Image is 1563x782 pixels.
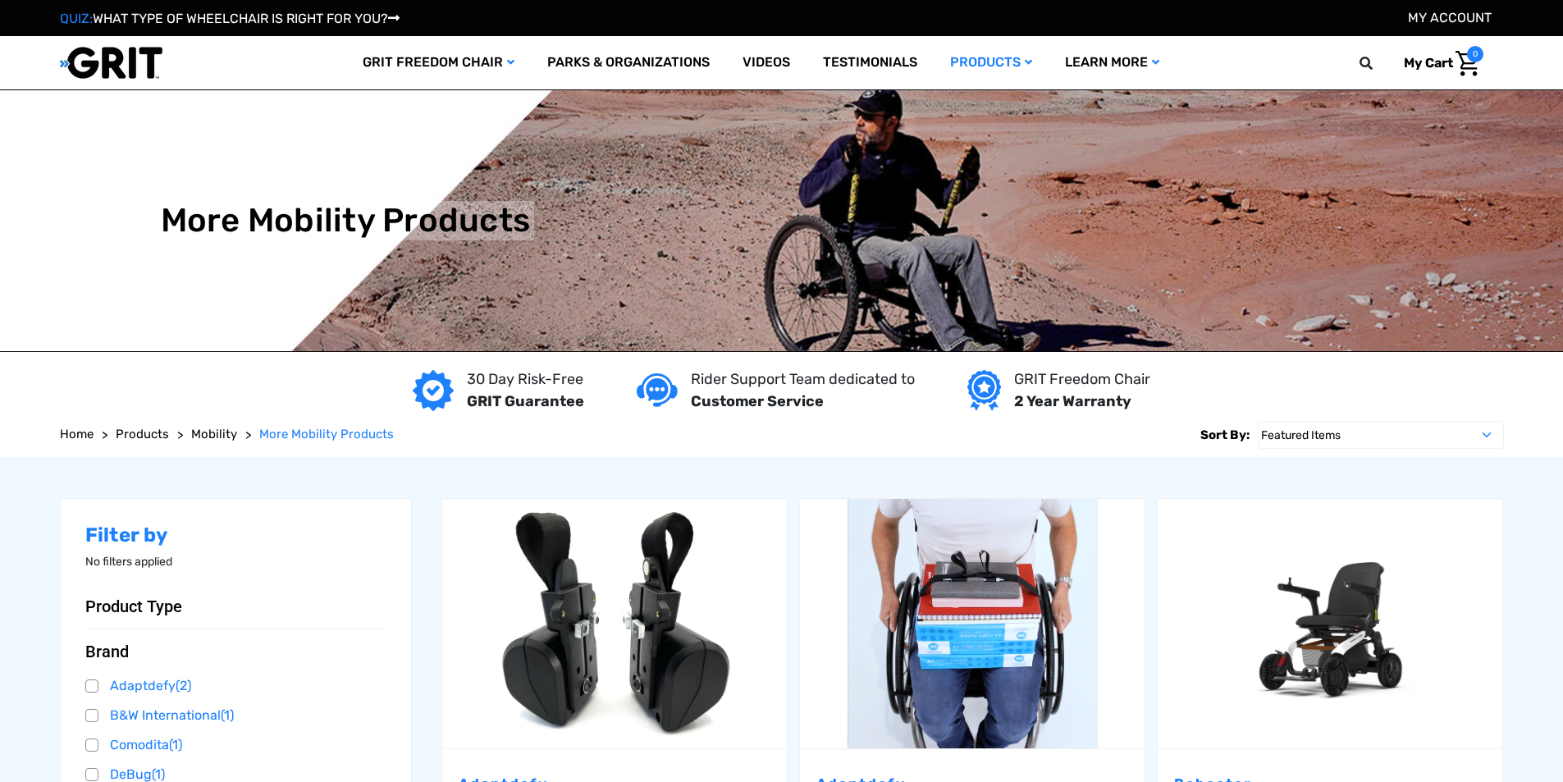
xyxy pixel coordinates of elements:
a: Learn More [1049,36,1176,89]
strong: GRIT Guarantee [467,392,584,410]
a: Testimonials [807,36,934,89]
p: No filters applied [85,553,387,570]
img: Year warranty [967,370,1001,411]
span: Product Type [85,597,182,616]
a: Cart with 0 items [1392,46,1483,80]
a: Adaptdefy(2) [85,674,387,698]
span: Home [60,427,94,441]
a: LapStacker XD by Adaptdefy,$139.00 [442,499,787,749]
img: LapStacker Flex by Adaptdefy [800,499,1145,749]
button: Toggle Brand filter section [85,642,387,661]
a: QUIZ:WHAT TYPE OF WHEELCHAIR IS RIGHT FOR YOU? [60,11,400,26]
a: Account [1408,10,1492,25]
input: Search [1367,46,1392,80]
a: Products [116,425,169,444]
strong: Customer Service [691,392,824,410]
strong: 2 Year Warranty [1014,392,1131,410]
span: More Mobility Products [259,427,394,441]
p: Rider Support Team dedicated to [691,368,915,391]
a: B&W International(1) [85,703,387,728]
a: Home [60,425,94,444]
span: QUIZ: [60,11,93,26]
p: GRIT Freedom Chair [1014,368,1150,391]
a: E60A Electric Wheelchair by Robooter,$3,549.00 [1158,499,1502,749]
span: My Cart [1404,55,1453,71]
span: Brand [85,642,129,661]
h1: More Mobility Products [161,201,531,240]
a: Parks & Organizations [531,36,726,89]
a: LapStacker Flex by Adaptdefy,$119.00 [800,499,1145,749]
img: E60A Electric Wheelchair by Robooter [1158,499,1502,749]
span: (2) [176,678,191,693]
img: Customer service [637,373,678,407]
a: Mobility [191,425,237,444]
span: Mobility [191,427,237,441]
span: (1) [221,707,234,723]
img: GRIT All-Terrain Wheelchair and Mobility Equipment [60,46,162,80]
img: Cart [1456,51,1479,76]
button: Toggle Product Type filter section [85,597,387,616]
a: Videos [726,36,807,89]
span: 0 [1467,46,1483,62]
a: GRIT Freedom Chair [346,36,531,89]
label: Sort By: [1200,421,1250,449]
a: Products [934,36,1049,89]
img: LapStacker XD by Adaptdefy [442,499,787,749]
span: Products [116,427,169,441]
img: GRIT Guarantee [413,370,454,411]
p: 30 Day Risk-Free [467,368,584,391]
span: (1) [152,766,165,782]
a: Comodita(1) [85,733,387,757]
h2: Filter by [85,524,387,547]
a: More Mobility Products [259,425,394,444]
span: (1) [169,737,182,752]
